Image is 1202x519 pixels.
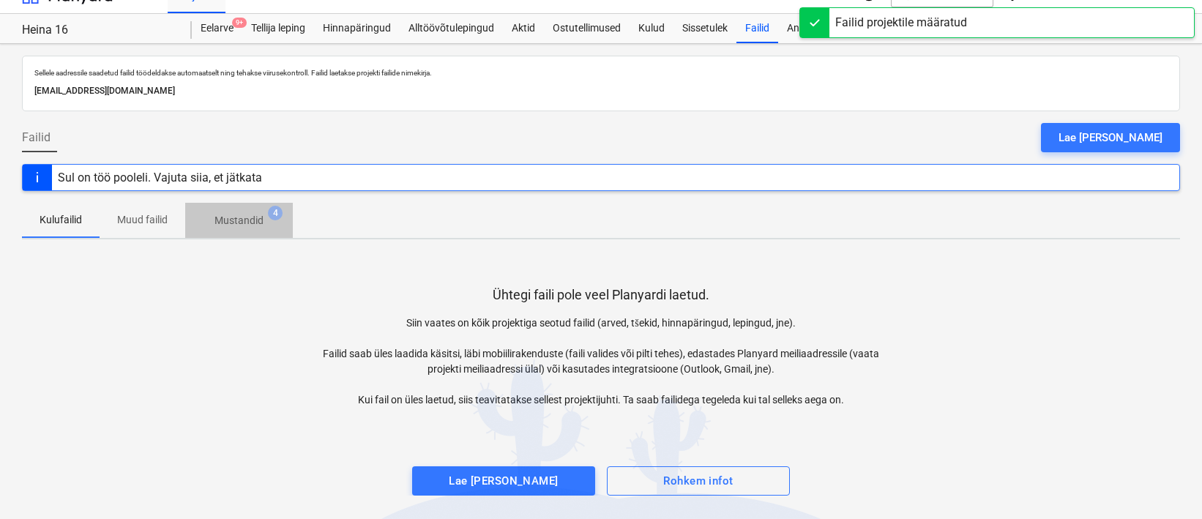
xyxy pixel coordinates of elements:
a: Kulud [630,14,673,43]
p: Mustandid [214,213,264,228]
a: Ostutellimused [544,14,630,43]
div: Heina 16 [22,23,174,38]
p: Sellele aadressile saadetud failid töödeldakse automaatselt ning tehakse viirusekontroll. Failid ... [34,68,1168,78]
a: Alltöövõtulepingud [400,14,503,43]
a: Tellija leping [242,14,314,43]
button: Rohkem infot [607,466,790,496]
div: Failid projektile määratud [835,14,967,31]
a: Analüütika [778,14,845,43]
div: Sul on töö pooleli. Vajuta siia, et jätkata [58,171,262,184]
div: Rohkem infot [663,471,733,490]
a: Failid [736,14,778,43]
p: Kulufailid [40,212,82,228]
span: 9+ [232,18,247,28]
p: Siin vaates on kõik projektiga seotud failid (arved, tšekid, hinnapäringud, lepingud, jne). Faili... [312,315,891,408]
button: Lae [PERSON_NAME] [1041,123,1180,152]
iframe: Chat Widget [1129,449,1202,519]
p: Muud failid [117,212,168,228]
div: Lae [PERSON_NAME] [449,471,558,490]
a: Sissetulek [673,14,736,43]
p: Ühtegi faili pole veel Planyardi laetud. [493,286,709,304]
span: 4 [268,206,283,220]
a: Aktid [503,14,544,43]
a: Hinnapäringud [314,14,400,43]
a: Eelarve9+ [192,14,242,43]
div: Eelarve [192,14,242,43]
span: Failid [22,129,51,146]
div: Lae [PERSON_NAME] [1059,128,1162,147]
p: [EMAIL_ADDRESS][DOMAIN_NAME] [34,83,1168,99]
button: Lae [PERSON_NAME] [412,466,595,496]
